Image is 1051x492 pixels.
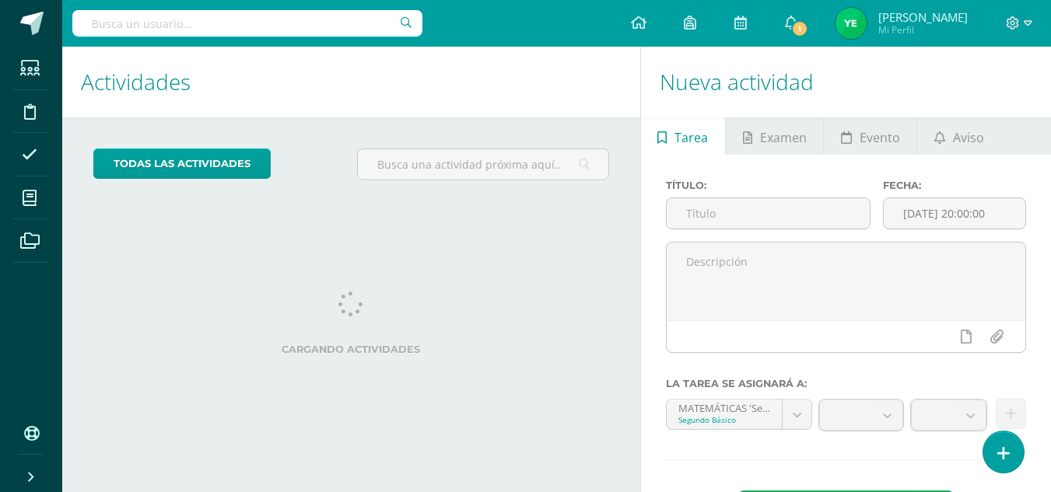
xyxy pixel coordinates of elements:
span: Evento [860,119,900,156]
a: MATEMÁTICAS 'Sección A'Segundo Básico [667,400,811,429]
span: Aviso [953,119,984,156]
a: Aviso [917,117,1000,155]
span: 1 [791,20,808,37]
a: Examen [726,117,823,155]
input: Busca una actividad próxima aquí... [358,149,608,180]
input: Fecha de entrega [884,198,1025,229]
span: [PERSON_NAME] [878,9,968,25]
label: Fecha: [883,180,1026,191]
input: Título [667,198,871,229]
label: Cargando actividades [93,344,609,355]
span: Tarea [674,119,708,156]
span: Examen [760,119,807,156]
div: Segundo Básico [678,414,770,425]
h1: Nueva actividad [660,47,1032,117]
input: Busca un usuario... [72,10,422,37]
span: Mi Perfil [878,23,968,37]
label: La tarea se asignará a: [666,378,1026,389]
a: Evento [824,117,916,155]
a: todas las Actividades [93,148,271,179]
label: Título: [666,180,871,191]
a: Tarea [641,117,725,155]
div: MATEMÁTICAS 'Sección A' [678,400,770,414]
h1: Actividades [81,47,622,117]
img: 4ea334474c4703b1ef172f7c323679cf.png [836,8,867,39]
